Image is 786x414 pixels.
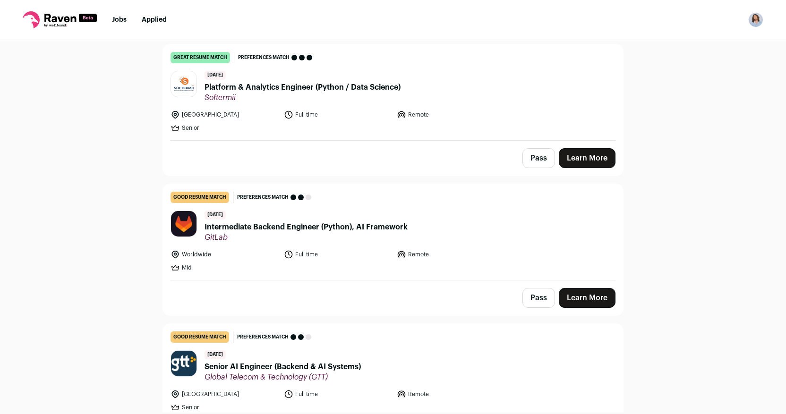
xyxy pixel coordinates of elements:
[171,351,196,376] img: cb8cf8e7bd890995fbc60bb84846ef611893af473ad40fe80f2cd4d01d545dfd.jpg
[205,82,401,93] span: Platform & Analytics Engineer (Python / Data Science)
[205,350,226,359] span: [DATE]
[171,263,278,272] li: Mid
[205,233,408,242] span: GitLab
[163,184,623,280] a: good resume match Preferences match [DATE] Intermediate Backend Engineer (Python), AI Framework G...
[284,110,392,119] li: Full time
[284,389,392,399] li: Full time
[748,12,763,27] img: 6882900-medium_jpg
[559,288,615,308] a: Learn More
[171,71,196,97] img: fa450c0cdaa19b8bc296ff8cfa9019e13adbbfd122c95673fcb6c19cc4c0a808.jpg
[237,193,289,202] span: Preferences match
[171,52,230,63] div: great resume match
[397,250,504,259] li: Remote
[171,123,278,133] li: Senior
[112,17,127,23] a: Jobs
[171,192,229,203] div: good resume match
[397,389,504,399] li: Remote
[171,211,196,237] img: f010367c920b3ef2949ccc9270fd211fc88b2a4dd05f6208a3f8971a9efb9c26.jpg
[205,93,401,102] span: Softermii
[397,110,504,119] li: Remote
[205,71,226,80] span: [DATE]
[748,12,763,27] button: Open dropdown
[237,332,289,342] span: Preferences match
[205,372,361,382] span: Global Telecom & Technology (GTT)
[171,389,278,399] li: [GEOGRAPHIC_DATA]
[171,403,278,412] li: Senior
[238,53,290,62] span: Preferences match
[522,288,555,308] button: Pass
[171,110,278,119] li: [GEOGRAPHIC_DATA]
[142,17,167,23] a: Applied
[205,211,226,220] span: [DATE]
[163,44,623,140] a: great resume match Preferences match [DATE] Platform & Analytics Engineer (Python / Data Science)...
[171,250,278,259] li: Worldwide
[205,221,408,233] span: Intermediate Backend Engineer (Python), AI Framework
[559,148,615,168] a: Learn More
[522,148,555,168] button: Pass
[171,331,229,343] div: good resume match
[205,361,361,372] span: Senior AI Engineer (Backend & AI Systems)
[284,250,392,259] li: Full time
